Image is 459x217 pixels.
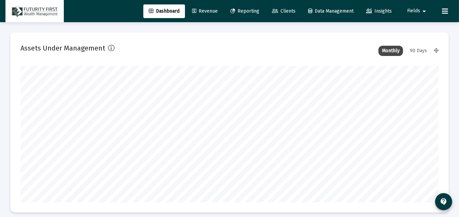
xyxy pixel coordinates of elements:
[225,4,265,18] a: Reporting
[230,8,259,14] span: Reporting
[406,46,430,56] div: 90 Days
[272,8,296,14] span: Clients
[267,4,301,18] a: Clients
[303,4,359,18] a: Data Management
[366,8,392,14] span: Insights
[11,4,59,18] img: Dashboard
[407,8,420,14] span: Fields
[378,46,403,56] div: Monthly
[308,8,354,14] span: Data Management
[440,198,448,206] mat-icon: contact_support
[420,4,428,18] mat-icon: arrow_drop_down
[399,4,436,18] button: Fields
[192,8,218,14] span: Revenue
[20,43,105,54] h2: Assets Under Management
[187,4,223,18] a: Revenue
[361,4,397,18] a: Insights
[143,4,185,18] a: Dashboard
[149,8,180,14] span: Dashboard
